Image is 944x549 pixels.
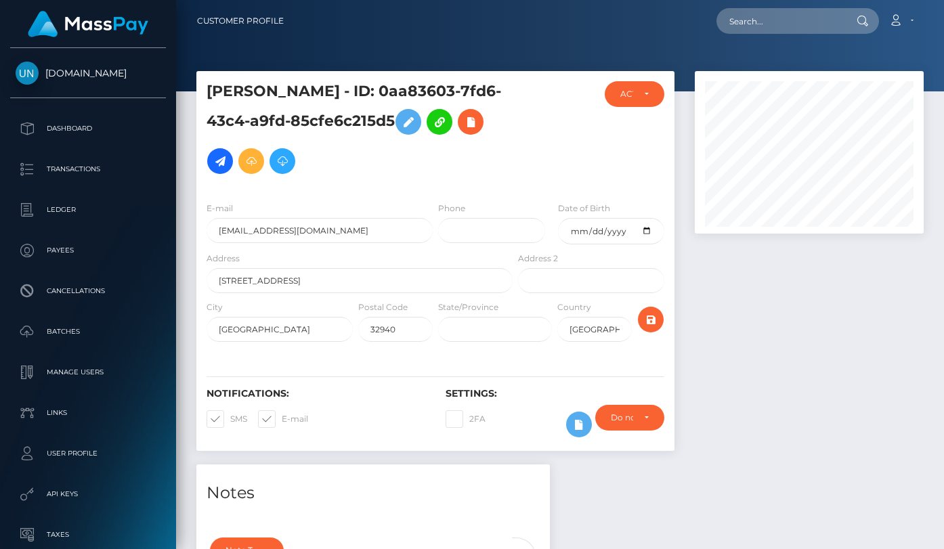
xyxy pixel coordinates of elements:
p: Dashboard [16,118,160,139]
a: Ledger [10,193,166,227]
a: Payees [10,234,166,267]
img: Unlockt.me [16,62,39,85]
a: Dashboard [10,112,166,146]
a: API Keys [10,477,166,511]
p: Cancellations [16,281,160,301]
p: Taxes [16,525,160,545]
div: ACTIVE [620,89,633,100]
label: State/Province [438,301,498,313]
label: Phone [438,202,465,215]
label: Date of Birth [558,202,610,215]
label: E-mail [207,202,233,215]
a: Links [10,396,166,430]
a: User Profile [10,437,166,470]
label: City [207,301,223,313]
p: API Keys [16,484,160,504]
h6: Notifications: [207,388,425,399]
input: Search... [716,8,844,34]
label: Country [557,301,591,313]
a: Manage Users [10,355,166,389]
a: Batches [10,315,166,349]
label: Address [207,252,240,265]
div: Do not require [611,412,633,423]
label: 2FA [446,410,486,428]
label: Postal Code [358,301,408,313]
p: Batches [16,322,160,342]
a: Initiate Payout [207,148,233,174]
label: Address 2 [518,252,558,265]
p: User Profile [16,443,160,464]
p: Manage Users [16,362,160,382]
label: SMS [207,410,247,428]
p: Ledger [16,200,160,220]
h6: Settings: [446,388,664,399]
p: Links [16,403,160,423]
a: Transactions [10,152,166,186]
button: Do not require [595,405,664,431]
span: [DOMAIN_NAME] [10,67,166,79]
button: ACTIVE [605,81,664,107]
img: MassPay Logo [28,11,148,37]
p: Payees [16,240,160,261]
p: Transactions [16,159,160,179]
a: Cancellations [10,274,166,308]
h5: [PERSON_NAME] - ID: 0aa83603-7fd6-43c4-a9fd-85cfe6c215d5 [207,81,505,181]
a: Customer Profile [197,7,284,35]
h4: Notes [207,481,540,505]
label: E-mail [258,410,308,428]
